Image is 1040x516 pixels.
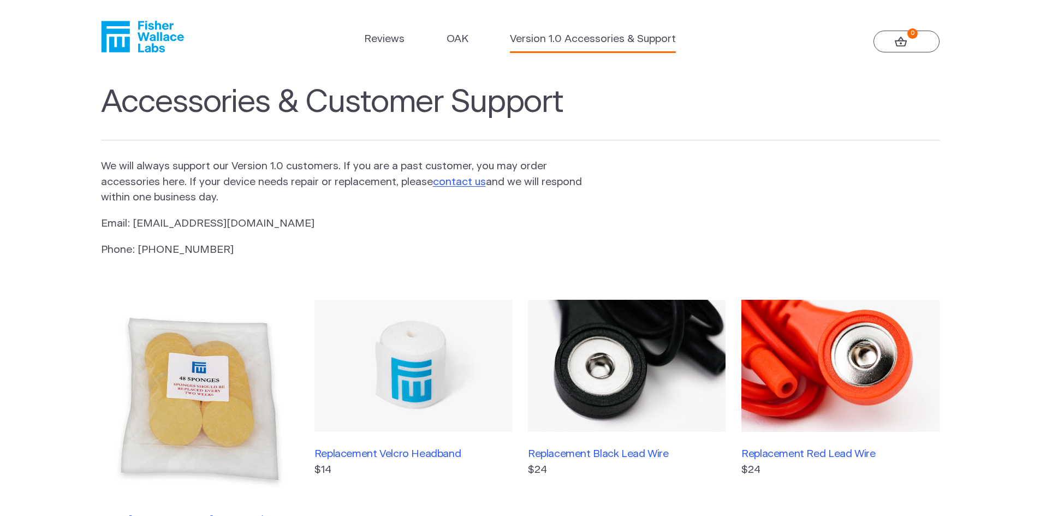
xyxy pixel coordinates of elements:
[447,32,468,48] a: OAK
[510,32,676,48] a: Version 1.0 Accessories & Support
[101,216,584,232] p: Email: [EMAIL_ADDRESS][DOMAIN_NAME]
[101,242,584,258] p: Phone: [PHONE_NUMBER]
[101,159,584,206] p: We will always support our Version 1.0 customers. If you are a past customer, you may order acces...
[873,31,940,52] a: 0
[101,21,184,52] a: Fisher Wallace
[101,84,940,141] h1: Accessories & Customer Support
[528,462,726,478] p: $24
[314,462,512,478] p: $14
[907,28,918,39] strong: 0
[741,448,939,460] h3: Replacement Red Lead Wire
[528,300,726,432] img: Replacement Black Lead Wire
[364,32,405,48] a: Reviews
[433,177,486,187] a: contact us
[314,300,512,432] img: Replacement Velcro Headband
[741,300,939,432] img: Replacement Red Lead Wire
[314,448,512,460] h3: Replacement Velcro Headband
[101,300,299,497] img: Extra Fisher Wallace Sponges (48 pack)
[741,462,939,478] p: $24
[528,448,726,460] h3: Replacement Black Lead Wire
